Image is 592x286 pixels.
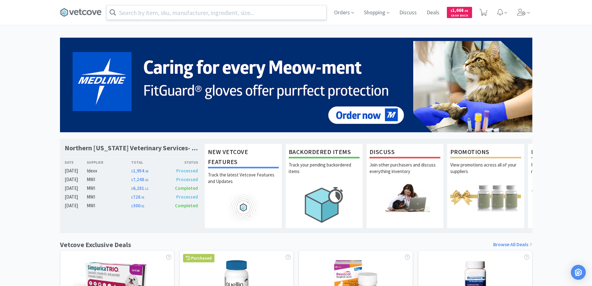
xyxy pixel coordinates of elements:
[87,167,131,175] div: Idexx
[65,193,87,201] div: [DATE]
[450,147,521,158] h1: Promotions
[285,143,363,228] a: Backordered ItemsTrack your pending backordered items
[65,202,198,209] a: [DATE]MWI$300.51Completed
[176,176,198,182] span: Processed
[131,203,145,209] span: 300
[208,171,279,193] p: Track the latest Vetcove Features and Updates
[131,159,165,165] div: Total
[397,10,419,16] a: Discuss
[144,178,148,182] span: . 92
[65,185,87,192] div: [DATE]
[60,239,131,250] h1: Vetcove Exclusive Deals
[176,168,198,174] span: Processed
[175,185,198,191] span: Completed
[208,193,279,222] img: hero_feature_roadmap.png
[87,185,131,192] div: MWI
[571,265,586,280] div: Open Intercom Messenger
[176,194,198,200] span: Processed
[289,183,360,226] img: hero_backorders.png
[87,193,131,201] div: MWI
[65,202,87,209] div: [DATE]
[87,202,131,209] div: MWI
[140,204,145,208] span: . 51
[131,204,133,208] span: $
[60,38,532,132] img: 5b85490d2c9a43ef9873369d65f5cc4c_481.png
[131,178,133,182] span: $
[289,147,360,158] h1: Backordered Items
[65,193,198,201] a: [DATE]MWI$728.01Processed
[87,176,131,183] div: MWI
[447,4,472,21] a: $1,668.05Cash Back
[131,176,148,182] span: 7,248
[65,176,198,183] a: [DATE]MWI$7,248.92Processed
[65,167,198,175] a: [DATE]Idexx$1,954.38Processed
[131,194,145,200] span: 728
[107,5,326,20] input: Search by item, sku, manufacturer, ingredient, size...
[65,167,87,175] div: [DATE]
[65,159,87,165] div: Date
[289,162,360,183] p: Track your pending backordered items
[65,185,198,192] a: [DATE]MWI$6,281.12Completed
[144,187,148,191] span: . 12
[87,159,131,165] div: Supplier
[493,241,532,249] a: Browse All Deals
[140,195,145,199] span: . 01
[451,7,468,13] span: 1,668
[451,9,452,13] span: $
[451,14,468,18] span: Cash Back
[144,169,148,173] span: . 38
[450,162,521,183] p: View promotions across all of your suppliers
[131,169,133,173] span: $
[369,183,440,212] img: hero_discuss.png
[131,187,133,191] span: $
[204,143,282,228] a: New Vetcove FeaturesTrack the latest Vetcove Features and Updates
[65,143,198,152] h1: Northern [US_STATE] Veterinary Services- [GEOGRAPHIC_DATA]
[131,185,148,191] span: 6,281
[65,176,87,183] div: [DATE]
[424,10,442,16] a: Deals
[447,143,525,228] a: PromotionsView promotions across all of your suppliers
[366,143,444,228] a: DiscussJoin other purchasers and discuss everything inventory
[175,203,198,209] span: Completed
[131,168,148,174] span: 1,954
[464,9,468,13] span: . 05
[369,147,440,158] h1: Discuss
[450,183,521,212] img: hero_promotions.png
[369,162,440,183] p: Join other purchasers and discuss everything inventory
[208,147,279,168] h1: New Vetcove Features
[131,195,133,199] span: $
[165,159,198,165] div: Status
